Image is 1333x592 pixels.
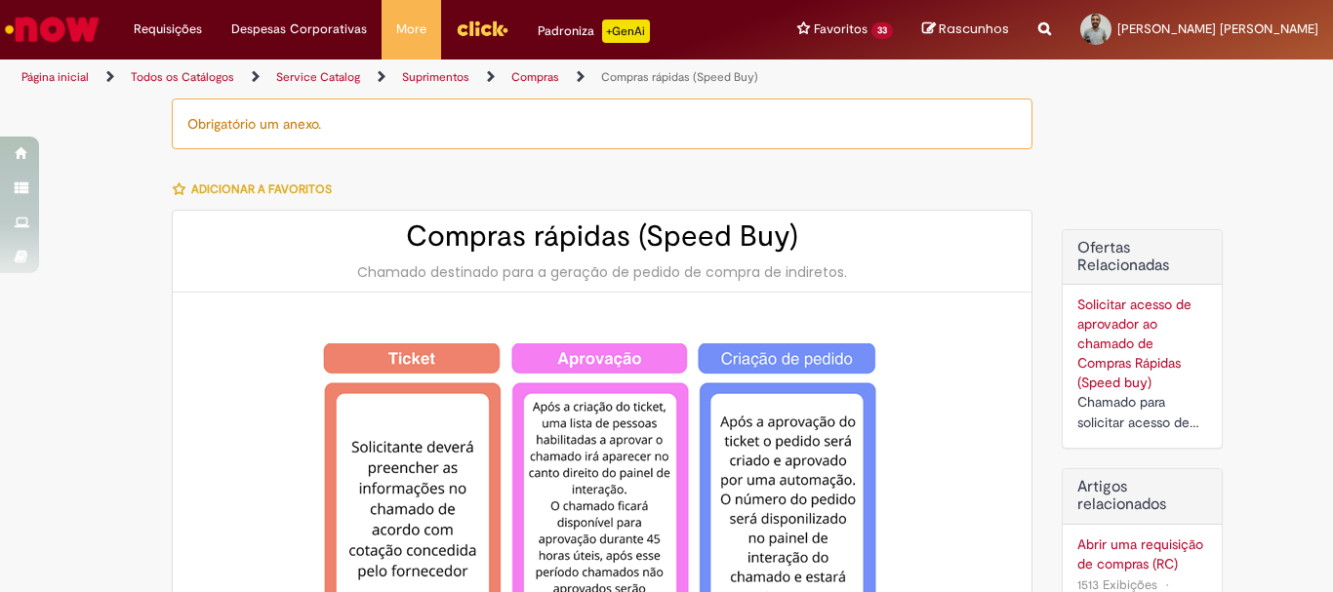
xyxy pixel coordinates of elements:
a: Abrir uma requisição de compras (RC) [1077,534,1207,573]
a: Rascunhos [922,20,1009,39]
h3: Artigos relacionados [1077,479,1207,513]
div: Ofertas Relacionadas [1062,229,1223,449]
a: Suprimentos [402,69,469,85]
div: Padroniza [538,20,650,43]
h2: Compras rápidas (Speed Buy) [192,220,1012,253]
a: Compras [511,69,559,85]
a: Todos os Catálogos [131,69,234,85]
h2: Ofertas Relacionadas [1077,240,1207,274]
span: Rascunhos [939,20,1009,38]
span: Requisições [134,20,202,39]
div: Chamado destinado para a geração de pedido de compra de indiretos. [192,262,1012,282]
button: Adicionar a Favoritos [172,169,343,210]
ul: Trilhas de página [15,59,874,96]
a: Solicitar acesso de aprovador ao chamado de Compras Rápidas (Speed buy) [1077,296,1192,391]
span: Despesas Corporativas [231,20,367,39]
a: Página inicial [21,69,89,85]
img: click_logo_yellow_360x200.png [456,14,508,43]
a: Compras rápidas (Speed Buy) [601,69,758,85]
span: 33 [871,22,893,39]
img: ServiceNow [2,10,102,49]
div: Obrigatório um anexo. [172,99,1032,149]
div: Chamado para solicitar acesso de aprovador ao ticket de Speed buy [1077,392,1207,433]
span: Adicionar a Favoritos [191,181,332,197]
p: +GenAi [602,20,650,43]
span: [PERSON_NAME] [PERSON_NAME] [1117,20,1318,37]
span: More [396,20,426,39]
span: Favoritos [814,20,868,39]
a: Service Catalog [276,69,360,85]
